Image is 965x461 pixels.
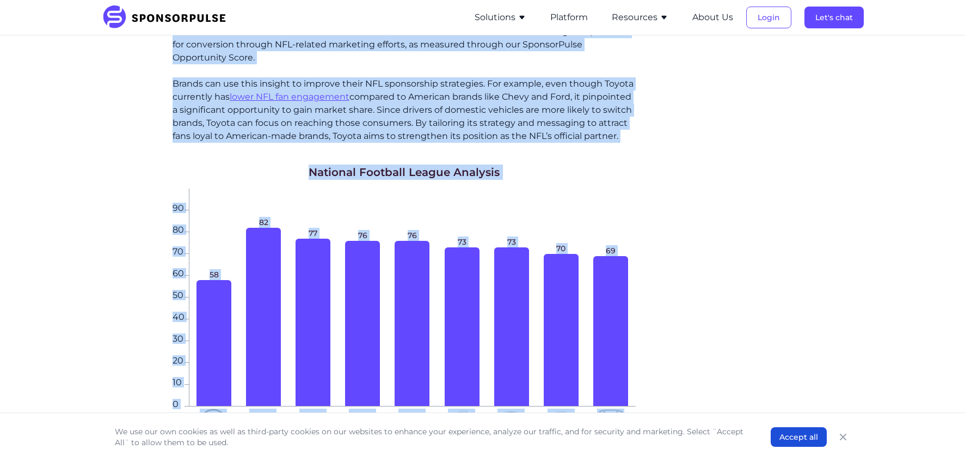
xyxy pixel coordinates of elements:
a: Let's chat [804,13,864,22]
span: 70 [173,247,185,254]
span: 70 [556,243,566,254]
span: 58 [210,269,219,280]
button: Platform [550,11,588,24]
p: Brands can use this insight to improve their NFL sponsorship strategies. For example, even though... [173,77,636,143]
span: 30 [173,335,185,341]
a: About Us [692,13,733,22]
span: 20 [173,356,185,363]
span: 69 [606,245,616,256]
button: About Us [692,11,733,24]
span: 77 [309,228,317,239]
span: 73 [458,236,466,247]
a: Platform [550,13,588,22]
button: Login [746,7,791,28]
button: Solutions [475,11,526,24]
span: 82 [259,217,268,228]
a: lower NFL fan engagement [230,92,349,102]
span: 60 [173,269,185,276]
button: Close [835,429,851,445]
span: 10 [173,378,185,385]
span: 73 [507,236,516,247]
span: 0 [173,400,185,407]
h1: National Football League Analysis [309,165,500,180]
span: 76 [408,230,417,241]
span: 80 [173,226,185,232]
img: SponsorPulse [102,5,234,29]
span: 50 [173,291,185,298]
p: For many automotive brands, NFL sponsorships aren’t just about brand visibility—they’re about sec... [173,12,636,64]
span: 40 [173,313,185,319]
button: Accept all [771,427,827,447]
iframe: Chat Widget [911,409,965,461]
span: 76 [358,230,367,241]
a: Login [746,13,791,22]
button: Resources [612,11,668,24]
p: We use our own cookies as well as third-party cookies on our websites to enhance your experience,... [115,426,749,448]
button: Let's chat [804,7,864,28]
span: 90 [173,204,185,210]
